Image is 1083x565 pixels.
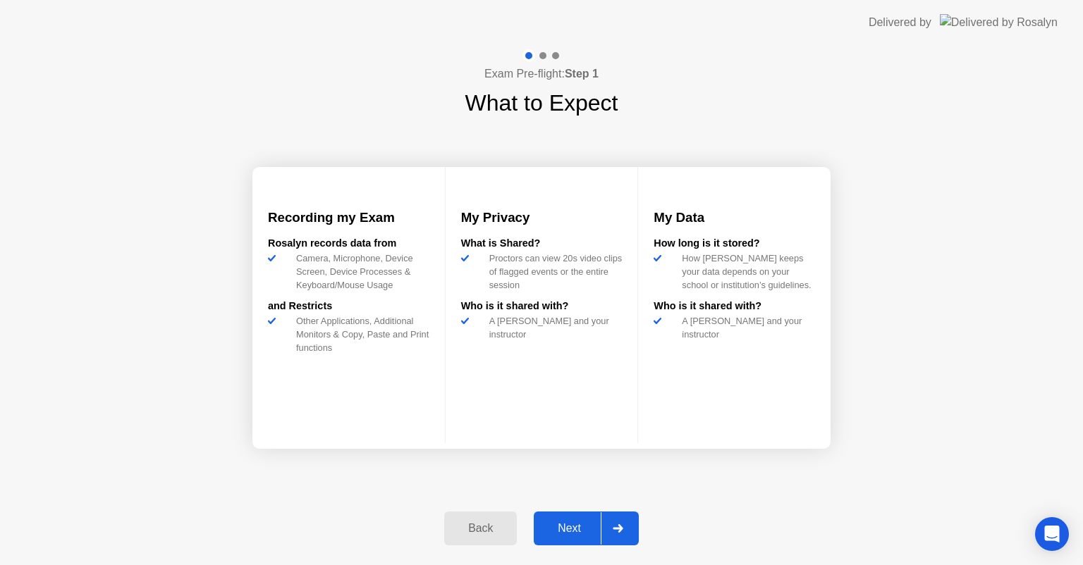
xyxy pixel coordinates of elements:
div: A [PERSON_NAME] and your instructor [484,314,623,341]
div: Camera, Microphone, Device Screen, Device Processes & Keyboard/Mouse Usage [290,252,429,292]
div: How [PERSON_NAME] keeps your data depends on your school or institution’s guidelines. [676,252,815,292]
h3: Recording my Exam [268,208,429,228]
h3: My Privacy [461,208,623,228]
h1: What to Expect [465,86,618,120]
div: Delivered by [869,14,931,31]
div: Back [448,522,513,535]
div: Next [538,522,601,535]
div: Who is it shared with? [461,299,623,314]
h4: Exam Pre-flight: [484,66,599,82]
div: How long is it stored? [654,236,815,252]
div: Who is it shared with? [654,299,815,314]
div: Proctors can view 20s video clips of flagged events or the entire session [484,252,623,292]
img: Delivered by Rosalyn [940,14,1058,30]
div: Open Intercom Messenger [1035,517,1069,551]
button: Next [534,511,639,545]
div: A [PERSON_NAME] and your instructor [676,314,815,341]
b: Step 1 [565,68,599,80]
div: Other Applications, Additional Monitors & Copy, Paste and Print functions [290,314,429,355]
h3: My Data [654,208,815,228]
div: Rosalyn records data from [268,236,429,252]
button: Back [444,511,517,545]
div: What is Shared? [461,236,623,252]
div: and Restricts [268,299,429,314]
